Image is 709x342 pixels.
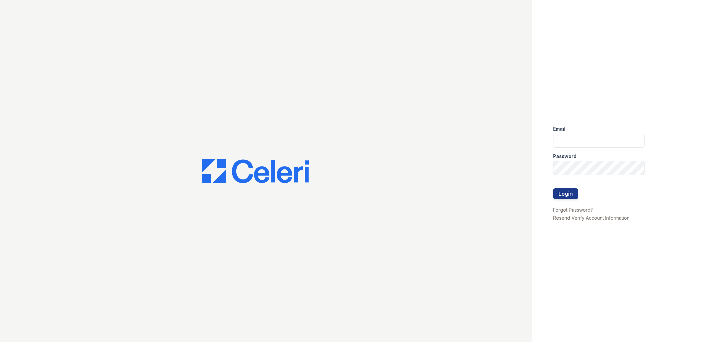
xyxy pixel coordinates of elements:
[553,215,630,221] a: Resend Verify Account Information
[553,207,593,213] a: Forgot Password?
[202,159,309,183] img: CE_Logo_Blue-a8612792a0a2168367f1c8372b55b34899dd931a85d93a1a3d3e32e68fde9ad4.png
[553,188,578,199] button: Login
[553,126,565,132] label: Email
[553,153,576,160] label: Password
